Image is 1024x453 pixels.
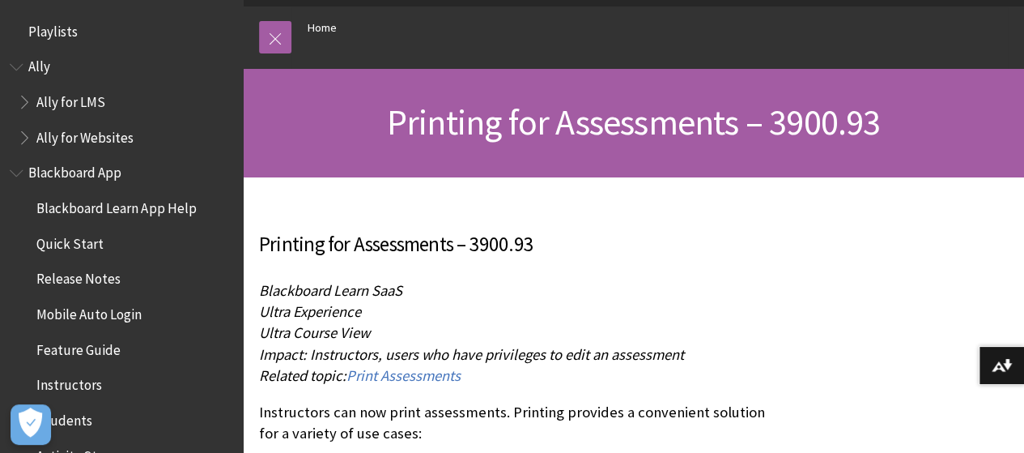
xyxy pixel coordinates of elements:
[259,281,402,300] span: Blackboard Learn SaaS
[346,366,461,386] a: Print Assessments
[36,372,102,394] span: Instructors
[259,323,370,342] span: Ultra Course View
[36,266,121,288] span: Release Notes
[36,301,142,323] span: Mobile Auto Login
[259,366,346,385] span: Related topic:
[259,345,684,364] span: Impact: Instructors, users who have privileges to edit an assessment
[259,402,768,444] p: Instructors can now print assessments. Printing provides a convenient solution for a variety of u...
[36,88,105,110] span: Ally for LMS
[36,407,92,429] span: Students
[36,194,196,216] span: Blackboard Learn App Help
[28,53,50,75] span: Ally
[10,53,233,152] nav: Book outline for Anthology Ally Help
[308,18,337,38] a: Home
[36,124,134,146] span: Ally for Websites
[259,302,361,321] span: Ultra Experience
[28,18,78,40] span: Playlists
[36,230,104,252] span: Quick Start
[28,160,121,182] span: Blackboard App
[259,229,768,260] h3: Printing for Assessments – 3900.93
[11,404,51,445] button: Open Preferences
[387,100,881,144] span: Printing for Assessments – 3900.93
[36,336,121,358] span: Feature Guide
[10,18,233,45] nav: Book outline for Playlists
